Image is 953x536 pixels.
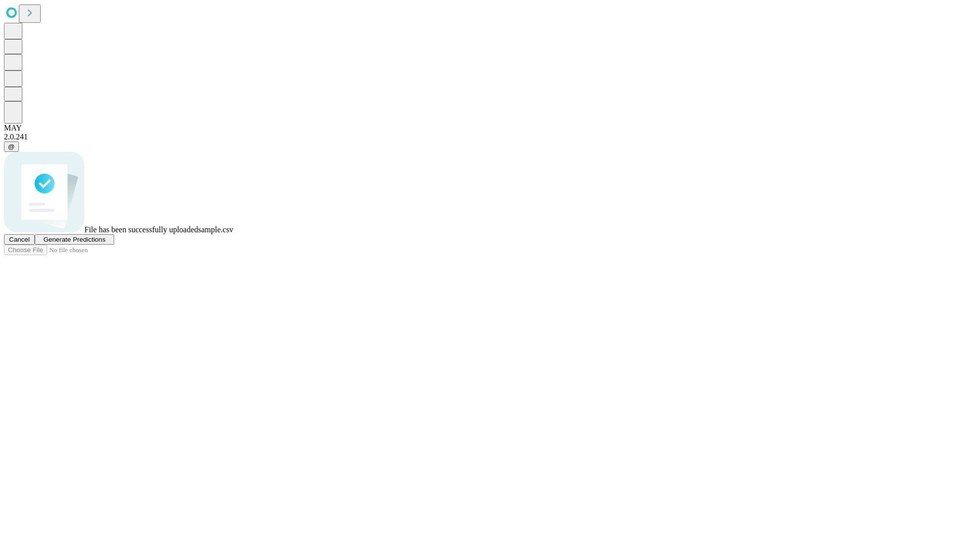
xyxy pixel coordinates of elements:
span: File has been successfully uploaded [84,225,198,234]
button: Cancel [4,234,35,245]
button: Generate Predictions [35,234,114,245]
div: MAY [4,124,949,133]
button: @ [4,141,19,152]
span: Cancel [9,236,30,243]
div: 2.0.241 [4,133,949,141]
span: Generate Predictions [43,236,105,243]
span: @ [8,143,15,150]
span: sample.csv [198,225,233,234]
